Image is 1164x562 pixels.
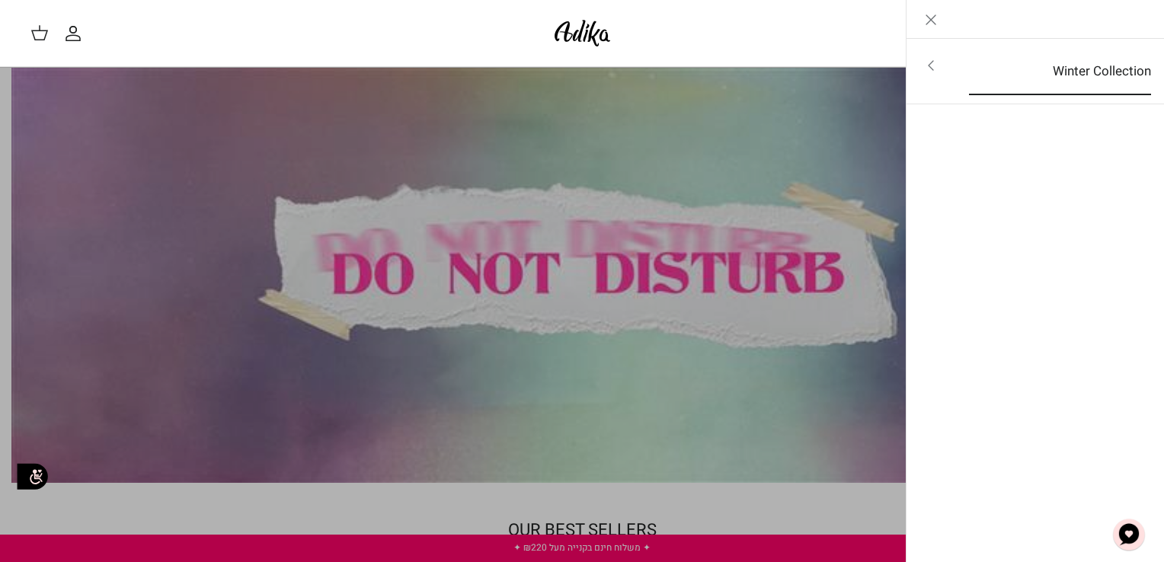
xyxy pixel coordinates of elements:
a: החשבון שלי [64,24,88,43]
img: accessibility_icon02.svg [11,456,53,498]
button: צ'אט [1106,512,1152,557]
img: Adika IL [550,15,615,51]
